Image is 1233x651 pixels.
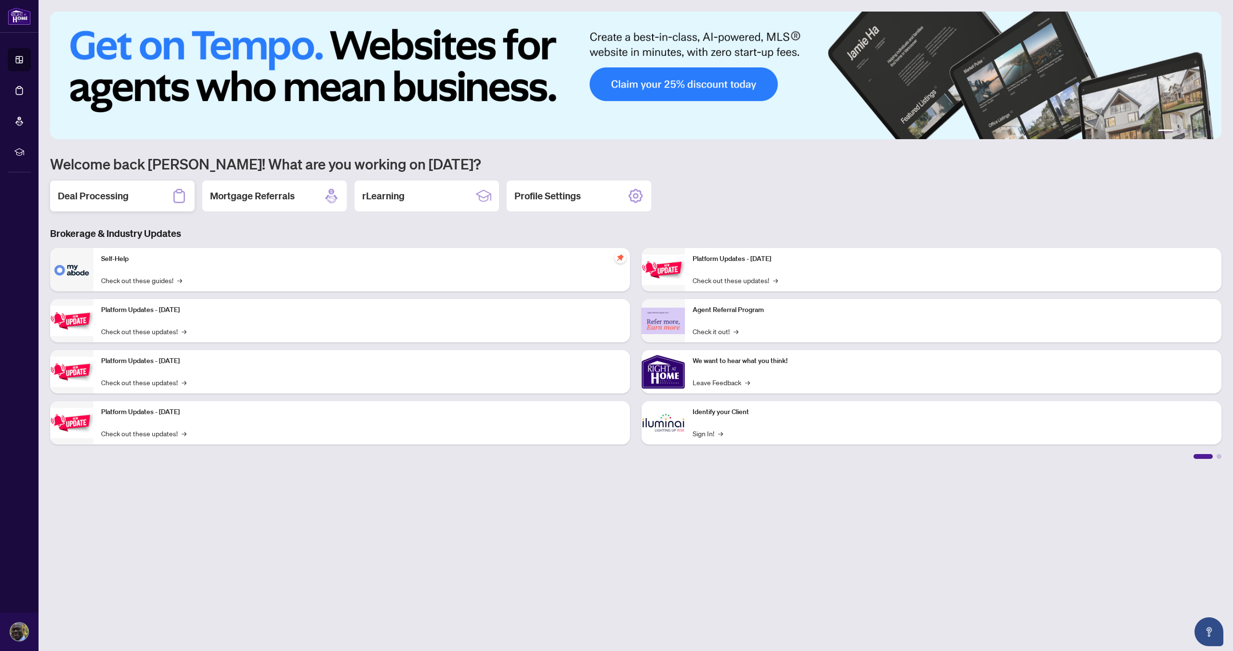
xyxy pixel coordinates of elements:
h2: rLearning [362,189,405,203]
button: 1 [1158,130,1173,133]
a: Check out these updates!→ [101,428,186,439]
img: Platform Updates - June 23, 2025 [642,255,685,285]
span: → [718,428,723,439]
span: → [177,275,182,286]
a: Check out these updates!→ [693,275,778,286]
p: Platform Updates - [DATE] [101,305,622,315]
button: 5 [1200,130,1204,133]
button: 4 [1193,130,1196,133]
img: Platform Updates - September 16, 2025 [50,306,93,336]
img: Platform Updates - July 8, 2025 [50,408,93,438]
img: Identify your Client [642,401,685,444]
button: 3 [1185,130,1189,133]
p: Platform Updates - [DATE] [101,407,622,417]
p: Identify your Client [693,407,1214,417]
button: Open asap [1194,617,1223,646]
img: Platform Updates - July 21, 2025 [50,357,93,387]
span: → [734,326,738,337]
p: We want to hear what you think! [693,356,1214,366]
img: Slide 0 [50,12,1221,139]
a: Check out these guides!→ [101,275,182,286]
h3: Brokerage & Industry Updates [50,227,1221,240]
img: Profile Icon [10,623,28,641]
span: pushpin [615,252,626,263]
h1: Welcome back [PERSON_NAME]! What are you working on [DATE]? [50,155,1221,173]
button: 2 [1177,130,1181,133]
button: 6 [1208,130,1212,133]
a: Check out these updates!→ [101,377,186,388]
img: We want to hear what you think! [642,350,685,393]
p: Agent Referral Program [693,305,1214,315]
a: Sign In!→ [693,428,723,439]
p: Platform Updates - [DATE] [693,254,1214,264]
p: Self-Help [101,254,622,264]
a: Leave Feedback→ [693,377,750,388]
h2: Deal Processing [58,189,129,203]
span: → [745,377,750,388]
h2: Profile Settings [514,189,581,203]
h2: Mortgage Referrals [210,189,295,203]
p: Platform Updates - [DATE] [101,356,622,366]
img: Agent Referral Program [642,308,685,334]
img: Self-Help [50,248,93,291]
span: → [773,275,778,286]
a: Check it out!→ [693,326,738,337]
span: → [182,377,186,388]
a: Check out these updates!→ [101,326,186,337]
img: logo [8,7,31,25]
span: → [182,326,186,337]
span: → [182,428,186,439]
